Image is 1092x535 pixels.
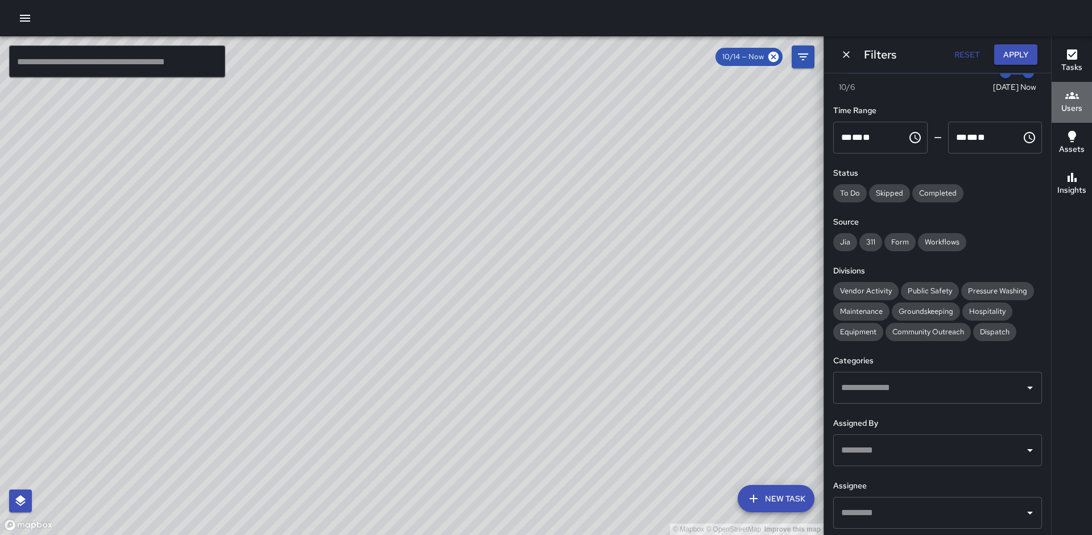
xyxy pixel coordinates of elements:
[833,188,867,199] span: To Do
[886,326,971,338] span: Community Outreach
[833,233,857,251] div: Jia
[1061,102,1082,115] h6: Users
[884,233,916,251] div: Form
[918,233,966,251] div: Workflows
[859,233,882,251] div: 311
[1059,143,1085,156] h6: Assets
[715,48,783,66] div: 10/14 — Now
[833,265,1042,277] h6: Divisions
[994,44,1037,65] button: Apply
[1061,61,1082,74] h6: Tasks
[839,81,855,93] span: 10/6
[961,282,1034,300] div: Pressure Washing
[1022,505,1038,521] button: Open
[892,302,960,321] div: Groundskeeping
[833,355,1042,367] h6: Categories
[912,188,963,199] span: Completed
[993,81,1019,93] span: [DATE]
[1052,41,1092,82] button: Tasks
[962,302,1012,321] div: Hospitality
[1018,126,1041,149] button: Choose time, selected time is 11:59 PM
[833,184,867,202] div: To Do
[792,45,814,68] button: Filters
[904,126,926,149] button: Choose time, selected time is 12:00 AM
[1052,82,1092,123] button: Users
[833,282,899,300] div: Vendor Activity
[833,105,1042,117] h6: Time Range
[1022,380,1038,396] button: Open
[892,306,960,317] span: Groundskeeping
[869,184,910,202] div: Skipped
[1052,123,1092,164] button: Assets
[901,285,959,297] span: Public Safety
[918,237,966,248] span: Workflows
[973,323,1016,341] div: Dispatch
[961,285,1034,297] span: Pressure Washing
[715,51,771,63] span: 10/14 — Now
[863,133,870,142] span: Meridiem
[1057,184,1086,197] h6: Insights
[864,45,896,64] h6: Filters
[967,133,978,142] span: Minutes
[1020,81,1036,93] span: Now
[833,417,1042,430] h6: Assigned By
[833,237,857,248] span: Jia
[956,133,967,142] span: Hours
[833,167,1042,180] h6: Status
[978,133,985,142] span: Meridiem
[1022,442,1038,458] button: Open
[901,282,959,300] div: Public Safety
[841,133,852,142] span: Hours
[833,326,883,338] span: Equipment
[738,485,814,512] button: New Task
[833,302,890,321] div: Maintenance
[838,46,855,63] button: Dismiss
[859,237,882,248] span: 311
[973,326,1016,338] span: Dispatch
[884,237,916,248] span: Form
[912,184,963,202] div: Completed
[833,216,1042,229] h6: Source
[962,306,1012,317] span: Hospitality
[1052,164,1092,205] button: Insights
[949,44,985,65] button: Reset
[852,133,863,142] span: Minutes
[869,188,910,199] span: Skipped
[886,323,971,341] div: Community Outreach
[833,285,899,297] span: Vendor Activity
[833,323,883,341] div: Equipment
[833,480,1042,492] h6: Assignee
[833,306,890,317] span: Maintenance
